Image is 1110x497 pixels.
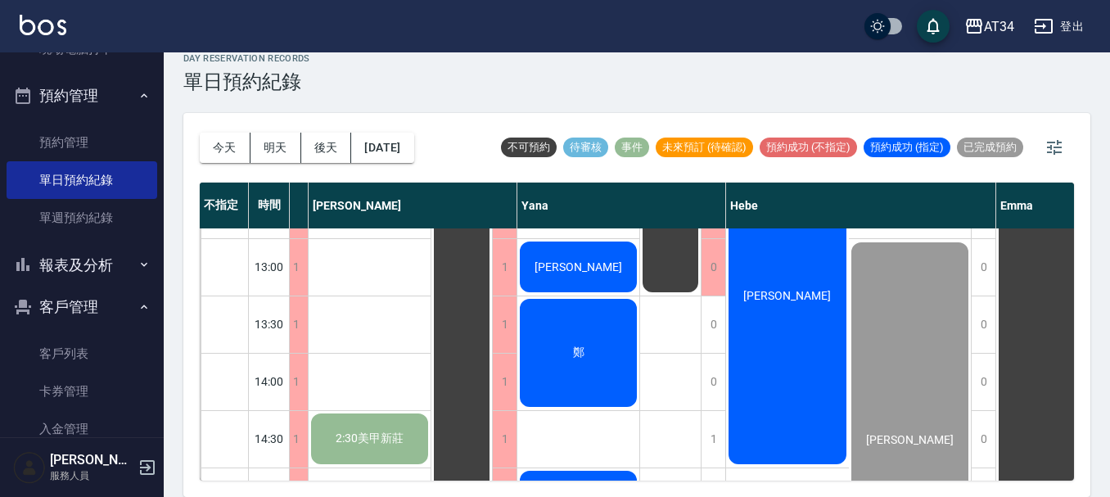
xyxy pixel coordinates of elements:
[13,451,46,484] img: Person
[1027,11,1090,42] button: 登出
[517,183,726,228] div: Yana
[863,433,957,446] span: [PERSON_NAME]
[7,75,157,117] button: 預約管理
[760,140,857,155] span: 預約成功 (不指定)
[283,411,308,468] div: 1
[492,411,517,468] div: 1
[7,199,157,237] a: 單週預約紀錄
[701,296,725,353] div: 0
[971,239,995,296] div: 0
[563,140,608,155] span: 待審核
[332,431,407,446] span: 2:30美甲新莊
[726,183,996,228] div: Hebe
[250,133,301,163] button: 明天
[200,183,249,228] div: 不指定
[492,354,517,410] div: 1
[656,140,753,155] span: 未來預訂 (待確認)
[957,140,1023,155] span: 已完成預約
[7,410,157,448] a: 入金管理
[701,239,725,296] div: 0
[917,10,950,43] button: save
[971,411,995,468] div: 0
[283,296,308,353] div: 1
[7,244,157,287] button: 報表及分析
[50,468,133,483] p: 服務人員
[492,296,517,353] div: 1
[309,183,517,228] div: [PERSON_NAME]
[183,53,310,64] h2: day Reservation records
[984,16,1014,37] div: AT34
[701,411,725,468] div: 1
[50,452,133,468] h5: [PERSON_NAME]
[7,286,157,328] button: 客戶管理
[740,289,834,302] span: [PERSON_NAME]
[7,124,157,161] a: 預約管理
[492,239,517,296] div: 1
[615,140,649,155] span: 事件
[7,335,157,373] a: 客戶列表
[958,10,1021,43] button: AT34
[200,133,250,163] button: 今天
[249,410,290,468] div: 14:30
[7,373,157,410] a: 卡券管理
[249,183,290,228] div: 時間
[971,296,995,353] div: 0
[531,260,625,273] span: [PERSON_NAME]
[864,140,950,155] span: 預約成功 (指定)
[301,133,352,163] button: 後天
[183,70,310,93] h3: 單日預約紀錄
[7,161,157,199] a: 單日預約紀錄
[20,15,66,35] img: Logo
[570,346,588,360] span: 鄭
[283,354,308,410] div: 1
[249,353,290,410] div: 14:00
[283,239,308,296] div: 1
[351,133,413,163] button: [DATE]
[501,140,557,155] span: 不可預約
[249,238,290,296] div: 13:00
[249,296,290,353] div: 13:30
[701,354,725,410] div: 0
[971,354,995,410] div: 0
